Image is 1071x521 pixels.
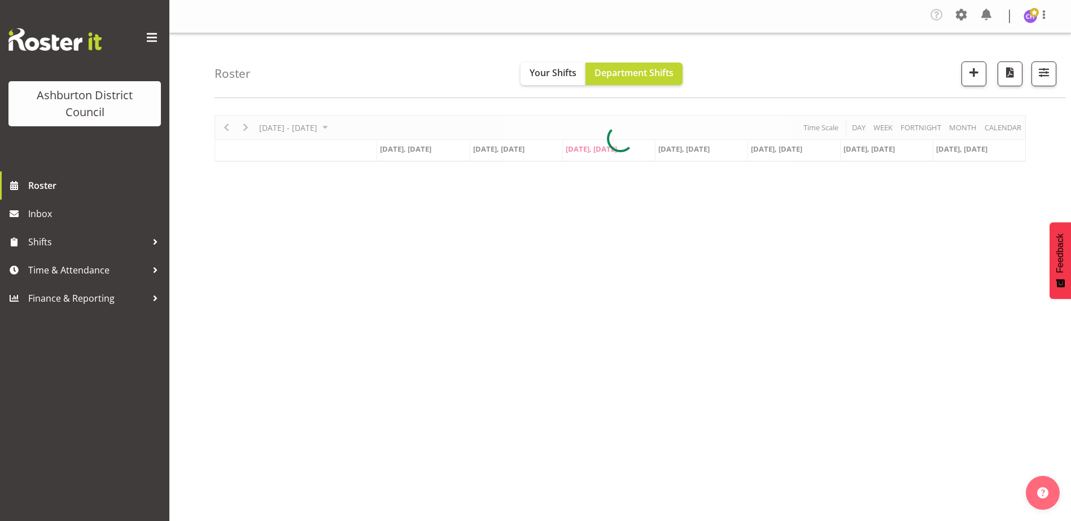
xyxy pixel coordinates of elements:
button: Department Shifts [585,63,683,85]
span: Shifts [28,233,147,250]
span: Feedback [1055,233,1065,273]
div: Ashburton District Council [20,87,150,121]
span: Roster [28,177,164,194]
button: Filter Shifts [1031,61,1056,86]
button: Add a new shift [961,61,986,86]
button: Feedback - Show survey [1050,222,1071,299]
span: Time & Attendance [28,262,147,279]
h4: Roster [215,67,251,80]
button: Your Shifts [521,63,585,85]
img: Rosterit website logo [8,28,102,51]
span: Inbox [28,205,164,222]
img: chalotter-hydes5348.jpg [1024,10,1037,23]
span: Finance & Reporting [28,290,147,307]
span: Department Shifts [594,67,674,79]
button: Download a PDF of the roster according to the set date range. [998,61,1022,86]
img: help-xxl-2.png [1037,487,1048,498]
span: Your Shifts [530,67,576,79]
